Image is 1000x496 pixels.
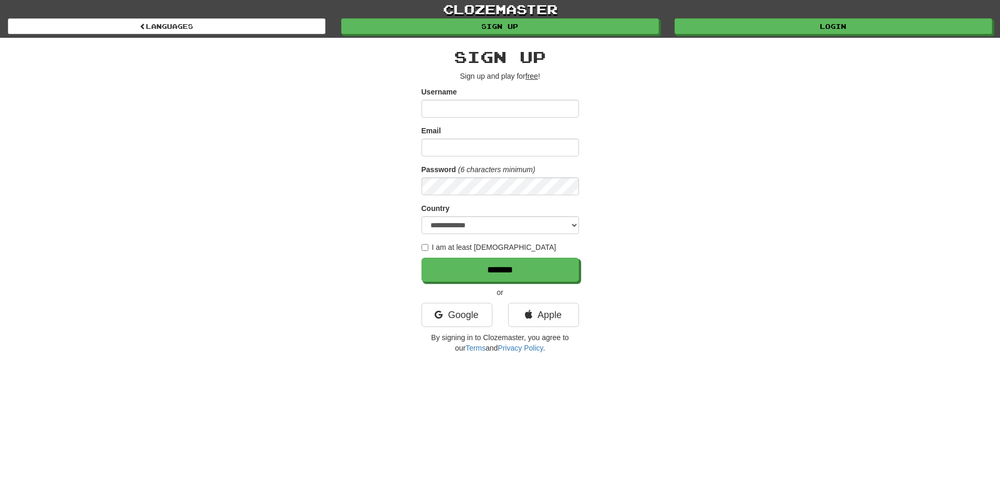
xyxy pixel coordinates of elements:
a: Sign up [341,18,659,34]
a: Languages [8,18,325,34]
p: Sign up and play for ! [422,71,579,81]
label: Email [422,125,441,136]
input: I am at least [DEMOGRAPHIC_DATA] [422,244,428,251]
a: Google [422,303,492,327]
label: Country [422,203,450,214]
label: Password [422,164,456,175]
label: Username [422,87,457,97]
label: I am at least [DEMOGRAPHIC_DATA] [422,242,556,252]
p: or [422,287,579,298]
h2: Sign up [422,48,579,66]
u: free [525,72,538,80]
p: By signing in to Clozemaster, you agree to our and . [422,332,579,353]
em: (6 characters minimum) [458,165,535,174]
a: Terms [466,344,486,352]
a: Login [675,18,992,34]
a: Apple [508,303,579,327]
a: Privacy Policy [498,344,543,352]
